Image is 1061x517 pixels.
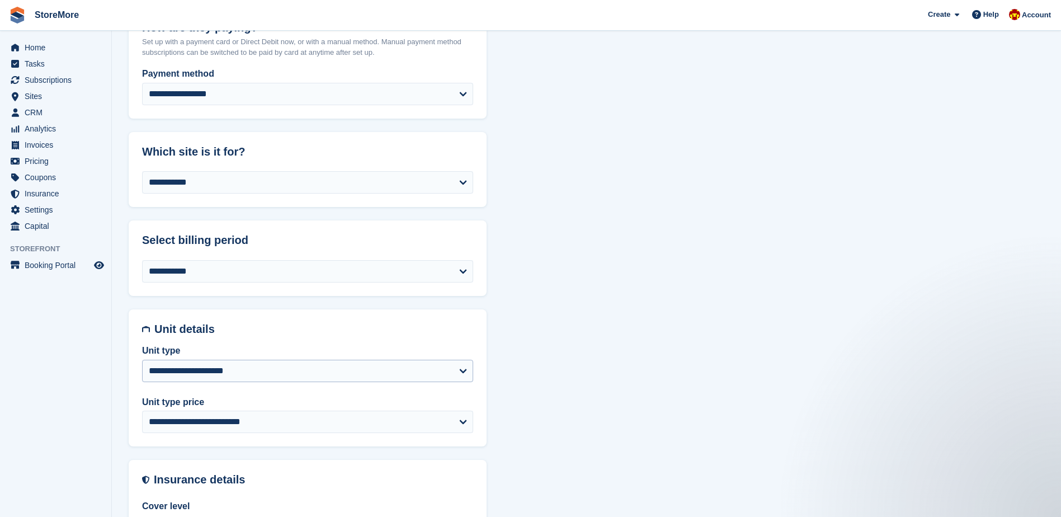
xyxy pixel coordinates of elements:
a: menu [6,257,106,273]
h2: Insurance details [154,473,473,486]
span: Capital [25,218,92,234]
a: menu [6,121,106,137]
img: unit-details-icon-595b0c5c156355b767ba7b61e002efae458ec76ed5ec05730b8e856ff9ea34a9.svg [142,323,150,336]
span: CRM [25,105,92,120]
a: menu [6,88,106,104]
span: Settings [25,202,92,218]
img: stora-icon-8386f47178a22dfd0bd8f6a31ec36ba5ce8667c1dd55bd0f319d3a0aa187defe.svg [9,7,26,23]
span: Subscriptions [25,72,92,88]
span: Booking Portal [25,257,92,273]
a: StoreMore [30,6,83,24]
label: Cover level [142,500,473,513]
img: insurance-details-icon-731ffda60807649b61249b889ba3c5e2b5c27d34e2e1fb37a309f0fde93ff34a.svg [142,473,149,486]
span: Analytics [25,121,92,137]
label: Payment method [142,67,473,81]
span: Help [983,9,999,20]
a: menu [6,170,106,185]
span: Storefront [10,243,111,255]
a: menu [6,137,106,153]
a: Preview store [92,258,106,272]
label: Unit type [142,344,473,358]
a: menu [6,56,106,72]
a: menu [6,218,106,234]
span: Account [1022,10,1051,21]
img: Store More Team [1009,9,1020,20]
span: Tasks [25,56,92,72]
label: Unit type price [142,396,473,409]
span: Home [25,40,92,55]
h2: Select billing period [142,234,473,247]
h2: Which site is it for? [142,145,473,158]
span: Invoices [25,137,92,153]
span: Insurance [25,186,92,201]
a: menu [6,72,106,88]
a: menu [6,40,106,55]
a: menu [6,105,106,120]
h2: Unit details [154,323,473,336]
a: menu [6,202,106,218]
span: Coupons [25,170,92,185]
span: Pricing [25,153,92,169]
p: Set up with a payment card or Direct Debit now, or with a manual method. Manual payment method su... [142,36,473,58]
span: Create [928,9,950,20]
span: Sites [25,88,92,104]
a: menu [6,153,106,169]
a: menu [6,186,106,201]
